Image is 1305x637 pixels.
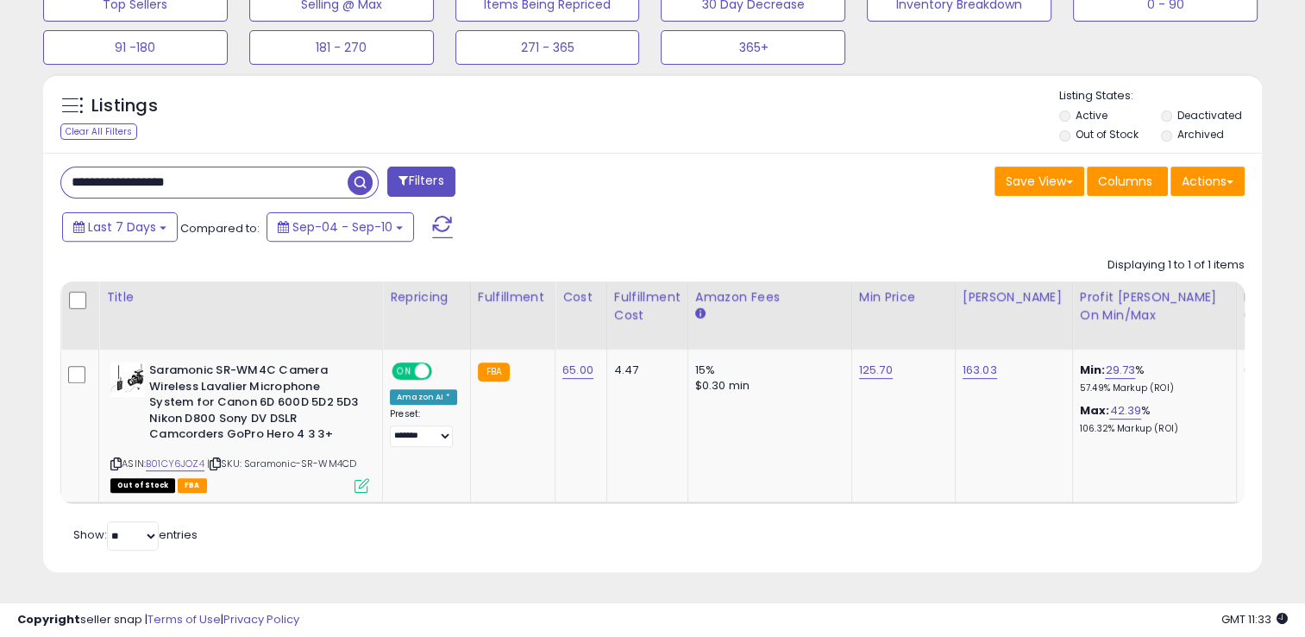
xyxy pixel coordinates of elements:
[91,94,158,118] h5: Listings
[695,363,838,378] div: 15%
[1107,257,1245,274] div: Displaying 1 to 1 of 1 items
[17,612,299,628] div: seller snap | |
[695,378,838,394] div: $0.30 min
[963,362,997,379] a: 163.03
[455,30,640,65] button: 271 - 365
[106,288,375,306] div: Title
[249,30,434,65] button: 181 - 270
[963,288,1065,306] div: [PERSON_NAME]
[62,212,178,242] button: Last 7 Days
[859,288,948,306] div: Min Price
[147,611,221,628] a: Terms of Use
[1177,108,1242,123] label: Deactivated
[1059,88,1262,104] p: Listing States:
[390,408,457,447] div: Preset:
[1087,167,1168,196] button: Columns
[478,288,548,306] div: Fulfillment
[146,457,204,471] a: B01CY6JOZ4
[695,306,706,322] small: Amazon Fees.
[1098,173,1152,190] span: Columns
[292,218,392,236] span: Sep-04 - Sep-10
[110,363,145,397] img: 41IJqo4nX8L._SL40_.jpg
[149,363,359,447] b: Saramonic SR-WM4C Camera Wireless Lavalier Microphone System for Canon 6D 600D 5D2 5D3 Nikon D800...
[88,218,156,236] span: Last 7 Days
[1244,288,1303,325] div: Fulfillable Quantity
[73,527,198,543] span: Show: entries
[1072,281,1236,350] th: The percentage added to the cost of goods (COGS) that forms the calculator for Min & Max prices.
[1221,611,1288,628] span: 2025-09-18 11:33 GMT
[1076,108,1107,123] label: Active
[1080,423,1223,435] p: 106.32% Markup (ROI)
[1080,402,1110,419] b: Max:
[695,288,844,306] div: Amazon Fees
[1170,167,1245,196] button: Actions
[859,362,893,379] a: 125.70
[1080,363,1223,394] div: %
[180,220,260,237] span: Compared to:
[1109,402,1141,419] a: 42.39
[207,457,356,470] span: | SKU: Saramonic-SR-WM4CD
[562,362,593,379] a: 65.00
[387,167,455,197] button: Filters
[110,363,369,490] div: ASIN:
[390,288,463,306] div: Repricing
[17,611,80,628] strong: Copyright
[223,611,299,628] a: Privacy Policy
[110,478,175,493] span: All listings that are currently out of stock and unavailable for purchase on Amazon
[478,363,510,382] small: FBA
[178,478,207,493] span: FBA
[661,30,845,65] button: 365+
[562,288,599,306] div: Cost
[430,364,457,379] span: OFF
[1177,127,1224,142] label: Archived
[614,363,674,378] div: 4.47
[1076,127,1139,142] label: Out of Stock
[614,288,681,325] div: Fulfillment Cost
[43,30,228,65] button: 91 -180
[390,389,457,405] div: Amazon AI *
[1080,362,1106,378] b: Min:
[994,167,1084,196] button: Save View
[393,364,415,379] span: ON
[1080,403,1223,435] div: %
[1244,363,1297,378] div: 0
[267,212,414,242] button: Sep-04 - Sep-10
[60,123,137,140] div: Clear All Filters
[1080,382,1223,394] p: 57.49% Markup (ROI)
[1080,288,1229,325] div: Profit [PERSON_NAME] on Min/Max
[1105,362,1135,379] a: 29.73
